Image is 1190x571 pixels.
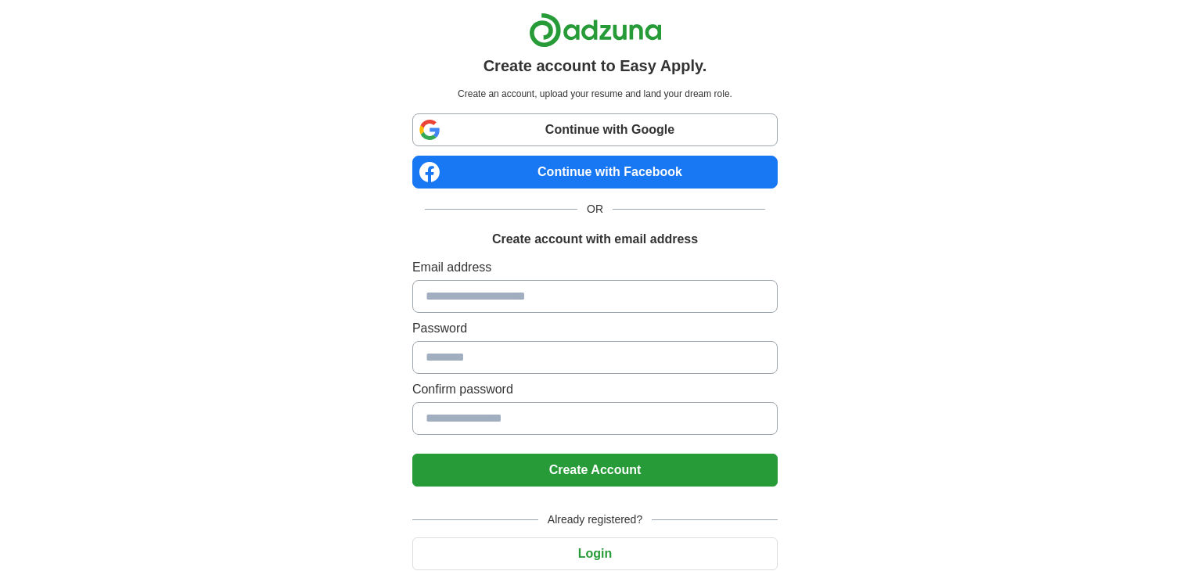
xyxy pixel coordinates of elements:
button: Login [412,537,778,570]
a: Continue with Google [412,113,778,146]
h1: Create account to Easy Apply. [484,54,707,77]
p: Create an account, upload your resume and land your dream role. [415,87,775,101]
label: Confirm password [412,380,778,399]
h1: Create account with email address [492,230,698,249]
button: Create Account [412,454,778,487]
a: Login [412,547,778,560]
span: OR [577,201,613,217]
label: Email address [412,258,778,277]
a: Continue with Facebook [412,156,778,189]
span: Already registered? [538,512,652,528]
label: Password [412,319,778,338]
img: Adzuna logo [529,13,662,48]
